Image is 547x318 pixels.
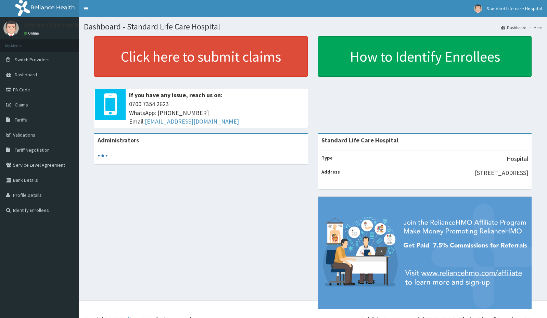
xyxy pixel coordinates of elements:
p: Hospital [507,154,528,163]
li: Here [527,25,542,30]
p: [STREET_ADDRESS] [475,168,528,177]
span: Claims [15,102,28,108]
b: Type [321,155,333,161]
span: Tariffs [15,117,27,123]
h1: Dashboard - Standard Life Care Hospital [84,22,542,31]
span: Dashboard [15,72,37,78]
img: User Image [474,4,482,13]
span: Standard Life care Hospital [486,5,542,12]
span: 0700 7354 2623 WhatsApp: [PHONE_NUMBER] Email: [129,100,304,126]
strong: Standard Life Care Hospital [321,136,398,144]
p: Standard Life care Hospital [24,22,97,28]
a: Click here to submit claims [94,36,308,77]
a: How to Identify Enrollees [318,36,532,77]
b: Administrators [98,136,139,144]
b: If you have any issue, reach us on: [129,91,222,99]
svg: audio-loading [98,151,108,161]
span: Switch Providers [15,56,50,63]
img: provider-team-banner.png [318,197,532,309]
b: Address [321,169,340,175]
img: User Image [3,21,19,36]
span: Tariff Negotiation [15,147,50,153]
a: [EMAIL_ADDRESS][DOMAIN_NAME] [145,117,239,125]
a: Dashboard [501,25,526,30]
a: Online [24,31,40,36]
